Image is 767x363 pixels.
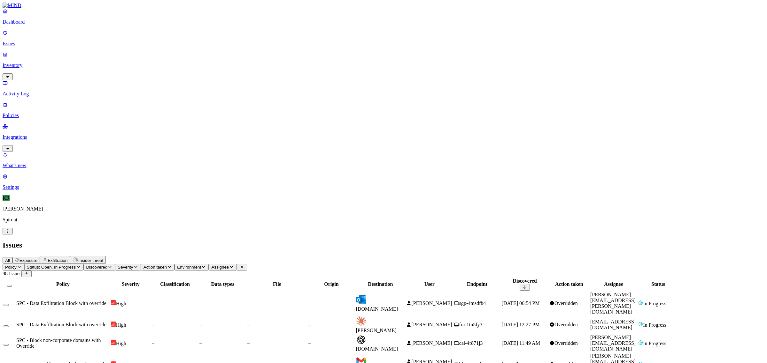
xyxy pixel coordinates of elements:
img: MIND [3,3,21,8]
span: SPC - Data Exfiltration Block with override [16,300,106,306]
div: Destination [356,281,405,287]
div: User [406,281,453,287]
span: – [199,340,202,346]
a: Activity Log [3,80,764,97]
button: Select all [7,285,12,287]
span: [PERSON_NAME] [412,322,452,327]
span: High [116,322,126,328]
img: outlook.live.com favicon [356,295,366,305]
button: Select row [4,304,9,306]
span: [PERSON_NAME] [356,328,397,333]
span: In Progress [643,301,666,306]
span: High [116,341,126,346]
span: [DOMAIN_NAME] [356,346,398,352]
img: severity-high [111,340,116,345]
a: Inventory [3,52,764,79]
span: Overridden [554,300,578,306]
span: Discovered [86,265,107,270]
span: Overridden [554,322,578,327]
span: Environment [177,265,201,270]
div: Data types [199,281,246,287]
div: Endpoint [454,281,500,287]
span: All [5,258,10,263]
span: – [308,300,311,306]
span: fra-1tn5fy3 [459,322,483,327]
p: Dashboard [3,19,764,25]
img: claude.ai favicon [356,316,366,326]
span: sgp-4msdfb4 [459,300,486,306]
span: – [152,322,154,327]
img: severity-high [111,300,116,305]
span: Policy [5,265,17,270]
span: Status: Open, In Progress [27,265,76,270]
div: Assignee [590,281,637,287]
span: – [152,300,154,306]
a: Integrations [3,123,764,151]
span: SPC - Data Exfiltration Block with override [16,322,106,327]
span: – [247,300,250,306]
img: chatgpt.com favicon [356,335,366,345]
div: Severity [111,281,151,287]
span: Action taken [143,265,167,270]
a: Policies [3,102,764,118]
img: status-in-progress [638,300,643,305]
a: Dashboard [3,8,764,25]
span: [DOMAIN_NAME] [356,306,398,312]
div: Action taken [549,281,589,287]
span: [EMAIL_ADDRESS][DOMAIN_NAME] [590,319,636,330]
span: [DATE] 12:27 PM [502,322,540,327]
span: In Progress [643,322,666,328]
div: Discovered [502,278,548,284]
span: Exposure [19,258,37,263]
span: KR [3,195,10,201]
span: High [116,301,126,306]
span: – [152,340,154,346]
span: – [308,340,311,346]
a: What's new [3,152,764,168]
div: Policy [16,281,110,287]
div: File [247,281,307,287]
span: – [247,340,250,346]
span: Insider threat [78,258,103,263]
div: Origin [308,281,354,287]
span: [PERSON_NAME][EMAIL_ADDRESS][PERSON_NAME][DOMAIN_NAME] [590,292,636,315]
span: 98 Issues [3,271,21,276]
div: Classification [152,281,198,287]
span: Severity [118,265,133,270]
p: Policies [3,113,764,118]
span: In Progress [643,341,666,346]
p: Inventory [3,63,764,68]
p: [PERSON_NAME] [3,206,764,212]
span: [DATE] 06:54 PM [502,300,540,306]
span: – [308,322,311,327]
div: Status [638,281,678,287]
span: – [199,322,202,327]
button: Select row [4,344,9,346]
img: status-in-progress [638,322,643,327]
a: MIND [3,3,764,8]
span: – [199,300,202,306]
img: severity-high [111,322,116,327]
span: [DATE] 11:49 AM [502,340,540,346]
span: cal-4r871j3 [459,340,483,346]
span: – [247,322,250,327]
span: Exfiltration [48,258,67,263]
span: [PERSON_NAME] [412,300,452,306]
a: Settings [3,174,764,190]
p: Settings [3,184,764,190]
p: Spirent [3,217,764,223]
img: status-in-progress [638,340,643,345]
p: What's new [3,163,764,168]
span: Overridden [554,340,578,346]
button: Select row [4,325,9,327]
span: [PERSON_NAME] [412,340,452,346]
p: Activity Log [3,91,764,97]
a: Issues [3,30,764,47]
h2: Issues [3,241,764,249]
span: Assignee [211,265,229,270]
p: Issues [3,41,764,47]
p: Integrations [3,134,764,140]
span: [PERSON_NAME][EMAIL_ADDRESS][DOMAIN_NAME] [590,335,636,352]
span: SPC - Block non-corporate domains with Override [16,337,101,349]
